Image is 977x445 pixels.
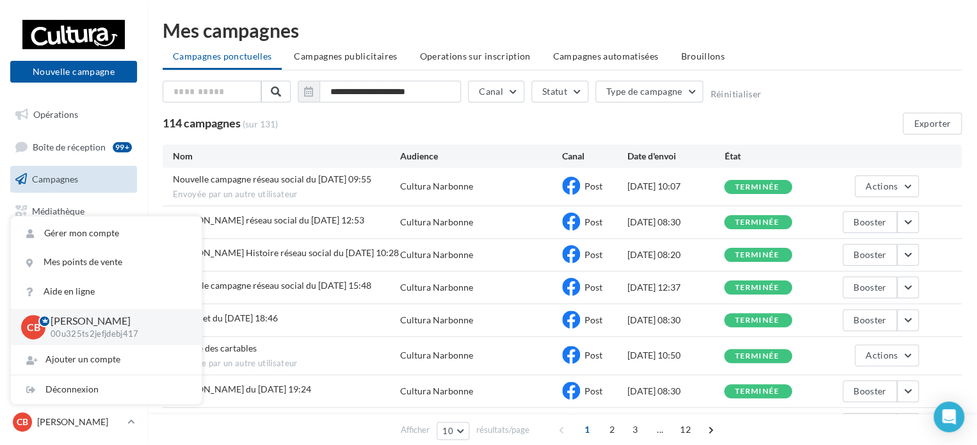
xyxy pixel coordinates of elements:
[11,219,202,248] a: Gérer mon compte
[650,419,670,440] span: ...
[11,375,202,404] div: Déconnexion
[173,150,400,163] div: Nom
[173,384,311,394] span: Mélanie Théault du 21-07-2025 19:24
[903,113,962,134] button: Exporter
[627,248,724,261] div: [DATE] 08:20
[843,211,897,233] button: Booster
[11,345,202,374] div: Ajouter un compte
[173,280,371,291] span: Nouvelle campagne réseau social du 01-08-2025 15:48
[476,424,529,436] span: résultats/page
[173,174,371,184] span: Nouvelle campagne réseau social du 12-08-2025 09:55
[8,101,140,128] a: Opérations
[32,206,85,216] span: Médiathèque
[933,401,964,432] div: Open Intercom Messenger
[51,314,181,328] p: [PERSON_NAME]
[173,247,399,258] span: Turetti Aude Histoire réseau social du 01-08-2025 10:28
[627,349,724,362] div: [DATE] 10:50
[843,380,897,402] button: Booster
[681,51,725,61] span: Brouillons
[734,284,779,292] div: terminée
[710,89,761,99] button: Réinitialiser
[585,385,602,396] span: Post
[843,244,897,266] button: Booster
[173,312,278,323] span: Jarzaguet du 26-07-2025 18:46
[577,419,597,440] span: 1
[8,198,140,225] a: Médiathèque
[585,249,602,260] span: Post
[173,343,257,353] span: Reprise des cartables
[855,344,919,366] button: Actions
[734,316,779,325] div: terminée
[163,20,962,40] div: Mes campagnes
[595,81,704,102] button: Type de campagne
[8,166,140,193] a: Campagnes
[32,174,78,184] span: Campagnes
[734,218,779,227] div: terminée
[173,189,400,200] span: Envoyée par un autre utilisateur
[33,141,106,152] span: Boîte de réception
[400,314,473,327] div: Cultura Narbonne
[33,109,78,120] span: Opérations
[627,180,724,193] div: [DATE] 10:07
[10,410,137,434] a: CB [PERSON_NAME]
[173,358,400,369] span: Envoyée par un autre utilisateur
[585,314,602,325] span: Post
[627,281,724,294] div: [DATE] 12:37
[585,216,602,227] span: Post
[627,216,724,229] div: [DATE] 08:30
[243,118,278,131] span: (sur 131)
[400,150,562,163] div: Audience
[734,183,779,191] div: terminée
[724,150,821,163] div: État
[553,51,659,61] span: Campagnes automatisées
[531,81,588,102] button: Statut
[675,419,696,440] span: 12
[400,281,473,294] div: Cultura Narbonne
[8,230,140,257] a: Calendrier
[627,314,724,327] div: [DATE] 08:30
[442,426,453,436] span: 10
[866,350,898,360] span: Actions
[294,51,397,61] span: Campagnes publicitaires
[11,277,202,306] a: Aide en ligne
[843,277,897,298] button: Booster
[734,352,779,360] div: terminée
[163,116,241,130] span: 114 campagnes
[866,181,898,191] span: Actions
[113,142,132,152] div: 99+
[401,424,430,436] span: Afficher
[585,350,602,360] span: Post
[27,320,40,334] span: CB
[734,251,779,259] div: terminée
[602,419,622,440] span: 2
[37,416,122,428] p: [PERSON_NAME]
[11,248,202,277] a: Mes points de vente
[400,216,473,229] div: Cultura Narbonne
[10,61,137,83] button: Nouvelle campagne
[400,385,473,398] div: Cultura Narbonne
[734,387,779,396] div: terminée
[843,413,897,435] button: Booster
[625,419,645,440] span: 3
[17,416,28,428] span: CB
[400,248,473,261] div: Cultura Narbonne
[400,180,473,193] div: Cultura Narbonne
[562,150,627,163] div: Canal
[585,282,602,293] span: Post
[855,175,919,197] button: Actions
[843,309,897,331] button: Booster
[173,214,364,225] span: Christian Gau réseau social du 09-08-2025 12:53
[468,81,524,102] button: Canal
[8,133,140,161] a: Boîte de réception99+
[627,385,724,398] div: [DATE] 08:30
[627,150,724,163] div: Date d'envoi
[437,422,469,440] button: 10
[400,349,473,362] div: Cultura Narbonne
[51,328,181,340] p: 00u325ts2jefjdebj417
[419,51,530,61] span: Operations sur inscription
[585,181,602,191] span: Post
